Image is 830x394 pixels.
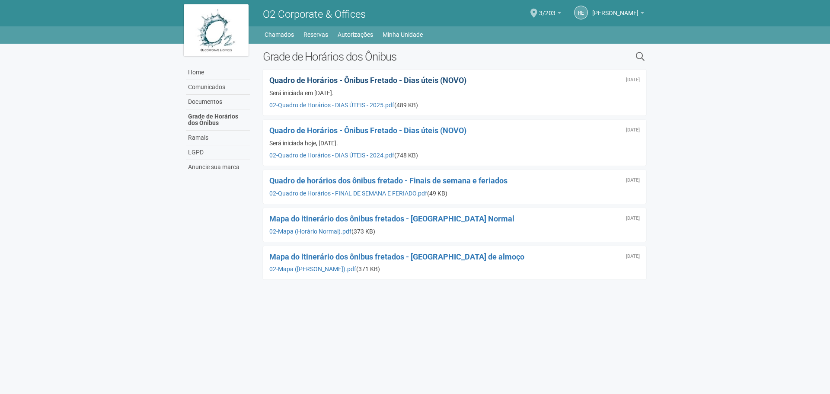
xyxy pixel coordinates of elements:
div: (371 KB) [269,265,640,273]
a: Quadro de Horários - Ônibus Fretado - Dias úteis (NOVO) [269,126,466,135]
a: 02-Mapa (Horário Normal).pdf [269,228,351,235]
div: (748 KB) [269,151,640,159]
div: Sexta-feira, 23 de outubro de 2020 às 16:55 [626,178,640,183]
a: LGPD [186,145,250,160]
a: Mapa do itinerário dos ônibus fretados - [GEOGRAPHIC_DATA] de almoço [269,252,524,261]
div: Será iniciada em [DATE]. [269,89,640,97]
a: Anuncie sua marca [186,160,250,174]
a: Quadro de Horários - Ônibus Fretado - Dias úteis (NOVO) [269,76,466,85]
span: RAIZA EDUARDA ASSIS DIAS [592,1,638,16]
a: Grade de Horários dos Ônibus [186,109,250,131]
span: 3/203 [539,1,555,16]
div: (373 KB) [269,227,640,235]
a: Home [186,65,250,80]
div: Sexta-feira, 23 de outubro de 2020 às 16:53 [626,254,640,259]
div: Segunda-feira, 13 de maio de 2024 às 11:08 [626,128,640,133]
a: Ramais [186,131,250,145]
a: Documentos [186,95,250,109]
div: (49 KB) [269,189,640,197]
a: Reservas [303,29,328,41]
a: Quadro de horários dos ônibus fretado - Finais de semana e feriados [269,176,508,185]
a: Autorizações [338,29,373,41]
a: Comunicados [186,80,250,95]
a: 02-Quadro de Horários - FINAL DE SEMANA E FERIADO.pdf [269,190,427,197]
a: 02-Quadro de Horários - DIAS ÚTEIS - 2024.pdf [269,152,394,159]
a: [PERSON_NAME] [592,11,644,18]
h2: Grade de Horários dos Ônibus [263,50,547,63]
a: RE [574,6,588,19]
a: 02-Quadro de Horários - DIAS ÚTEIS - 2025.pdf [269,102,394,109]
a: Minha Unidade [383,29,423,41]
div: Sexta-feira, 24 de janeiro de 2025 às 19:36 [626,77,640,83]
a: 02-Mapa ([PERSON_NAME]).pdf [269,266,356,272]
div: (489 KB) [269,101,640,109]
span: O2 Corporate & Offices [263,8,366,20]
a: 3/203 [539,11,561,18]
div: Será iniciada hoje, [DATE]. [269,139,640,147]
a: Chamados [265,29,294,41]
div: Sexta-feira, 23 de outubro de 2020 às 16:54 [626,216,640,221]
img: logo.jpg [184,4,249,56]
a: Mapa do itinerário dos ônibus fretados - [GEOGRAPHIC_DATA] Normal [269,214,514,223]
